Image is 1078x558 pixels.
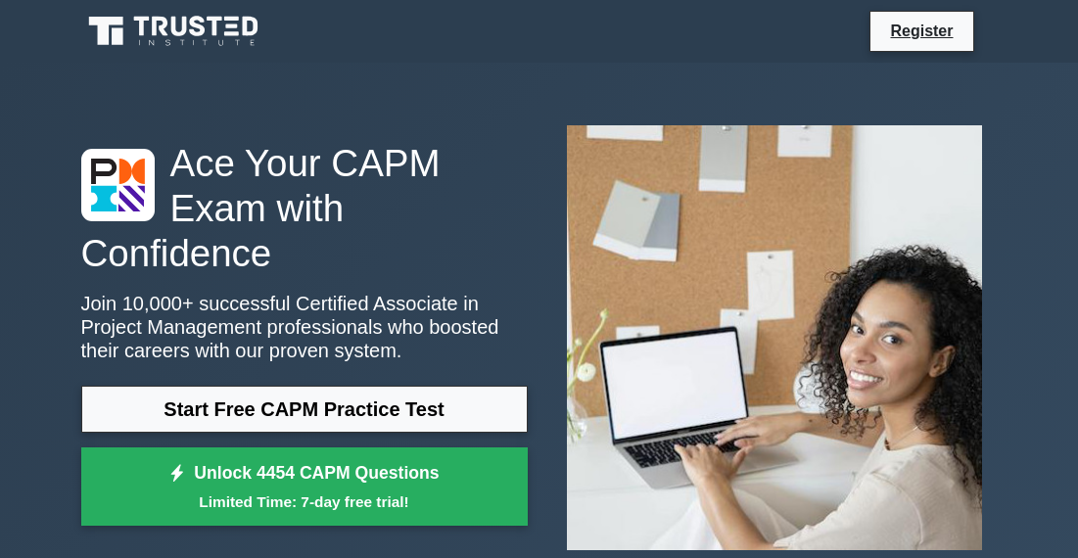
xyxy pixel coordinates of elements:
[81,292,528,362] p: Join 10,000+ successful Certified Associate in Project Management professionals who boosted their...
[81,447,528,526] a: Unlock 4454 CAPM QuestionsLimited Time: 7-day free trial!
[106,490,503,513] small: Limited Time: 7-day free trial!
[81,386,528,433] a: Start Free CAPM Practice Test
[81,141,528,277] h1: Ace Your CAPM Exam with Confidence
[878,19,964,43] a: Register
